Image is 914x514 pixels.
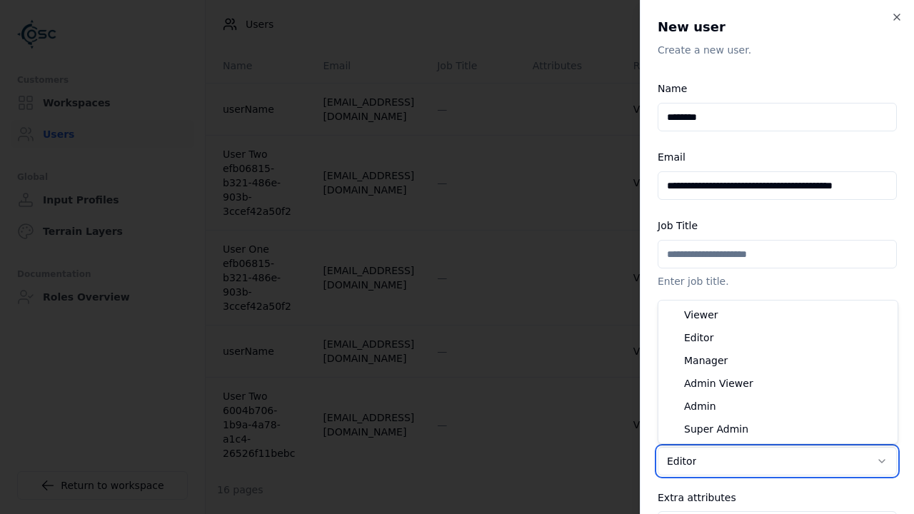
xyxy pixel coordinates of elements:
span: Editor [684,331,713,345]
span: Manager [684,353,728,368]
span: Super Admin [684,422,748,436]
span: Admin Viewer [684,376,753,390]
span: Viewer [684,308,718,322]
span: Admin [684,399,716,413]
